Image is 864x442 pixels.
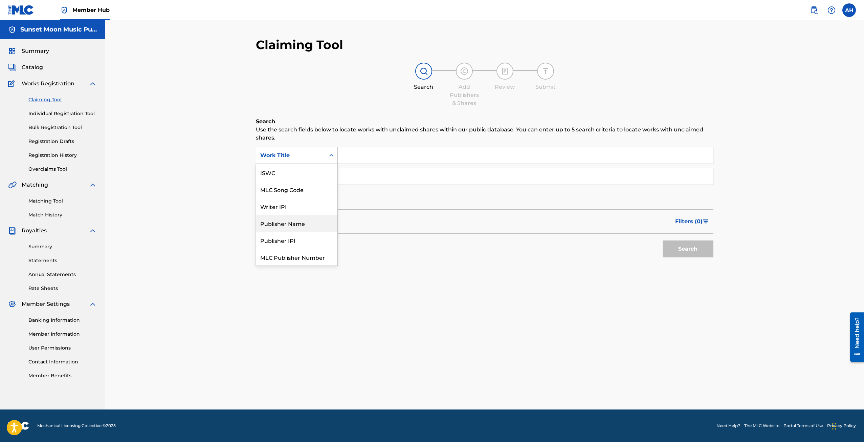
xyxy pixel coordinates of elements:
a: The MLC Website [744,423,779,429]
h6: Search [256,118,713,126]
img: logo [8,422,29,430]
a: Matching Tool [28,197,97,205]
div: MLC Song Code [256,181,337,198]
a: Member Information [28,331,97,338]
a: Bulk Registration Tool [28,124,97,131]
a: Individual Registration Tool [28,110,97,117]
span: Member Hub [72,6,110,14]
div: Review [488,83,522,91]
img: help [827,6,836,14]
a: Contact Information [28,358,97,365]
h2: Claiming Tool [256,37,343,52]
div: Writer IPI [256,198,337,215]
span: Matching [22,181,48,189]
img: Summary [8,47,16,55]
div: Publisher IPI [256,232,337,249]
span: Member Settings [22,300,70,308]
iframe: Chat Widget [830,409,864,442]
div: Drag [832,416,836,437]
div: Add Publishers & Shares [447,83,481,107]
a: Claiming Tool [28,96,97,103]
div: ISWC [256,164,337,181]
a: Member Benefits [28,372,97,379]
a: Need Help? [716,423,740,429]
p: Use the search fields below to locate works with unclaimed shares within our public database. You... [256,126,713,142]
a: SummarySummary [8,47,49,55]
a: Overclaims Tool [28,166,97,173]
div: Submit [529,83,562,91]
div: Help [825,3,838,17]
span: Catalog [22,63,43,71]
img: Member Settings [8,300,16,308]
a: User Permissions [28,344,97,352]
button: Filters (0) [671,213,713,230]
img: Accounts [8,26,16,34]
span: Royalties [22,227,47,235]
div: Search [407,83,441,91]
form: Search Form [256,147,713,261]
div: User Menu [842,3,856,17]
img: Matching [8,181,17,189]
h5: Sunset Moon Music Publishing [20,26,97,34]
img: expand [89,300,97,308]
a: Portal Terms of Use [783,423,823,429]
img: search [810,6,818,14]
img: step indicator icon for Search [420,67,428,75]
img: Top Rightsholder [60,6,68,14]
a: Registration Drafts [28,138,97,145]
a: Match History [28,211,97,218]
a: Privacy Policy [827,423,856,429]
a: Banking Information [28,317,97,324]
a: Rate Sheets [28,285,97,292]
a: Annual Statements [28,271,97,278]
img: expand [89,227,97,235]
img: filter [703,219,709,224]
img: expand [89,80,97,88]
a: Summary [28,243,97,250]
a: Statements [28,257,97,264]
span: Mechanical Licensing Collective © 2025 [37,423,116,429]
img: expand [89,181,97,189]
img: Catalog [8,63,16,71]
a: Registration History [28,152,97,159]
span: Filters ( 0 ) [675,217,703,226]
div: Work Title [260,151,321,160]
a: CatalogCatalog [8,63,43,71]
img: Royalties [8,227,16,235]
img: MLC Logo [8,5,34,15]
img: step indicator icon for Submit [541,67,550,75]
a: Public Search [807,3,821,17]
iframe: Resource Center [845,310,864,364]
img: Works Registration [8,80,17,88]
div: MLC Publisher Number [256,249,337,266]
span: Summary [22,47,49,55]
div: Publisher Name [256,215,337,232]
span: Works Registration [22,80,74,88]
img: step indicator icon for Review [501,67,509,75]
img: step indicator icon for Add Publishers & Shares [460,67,468,75]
